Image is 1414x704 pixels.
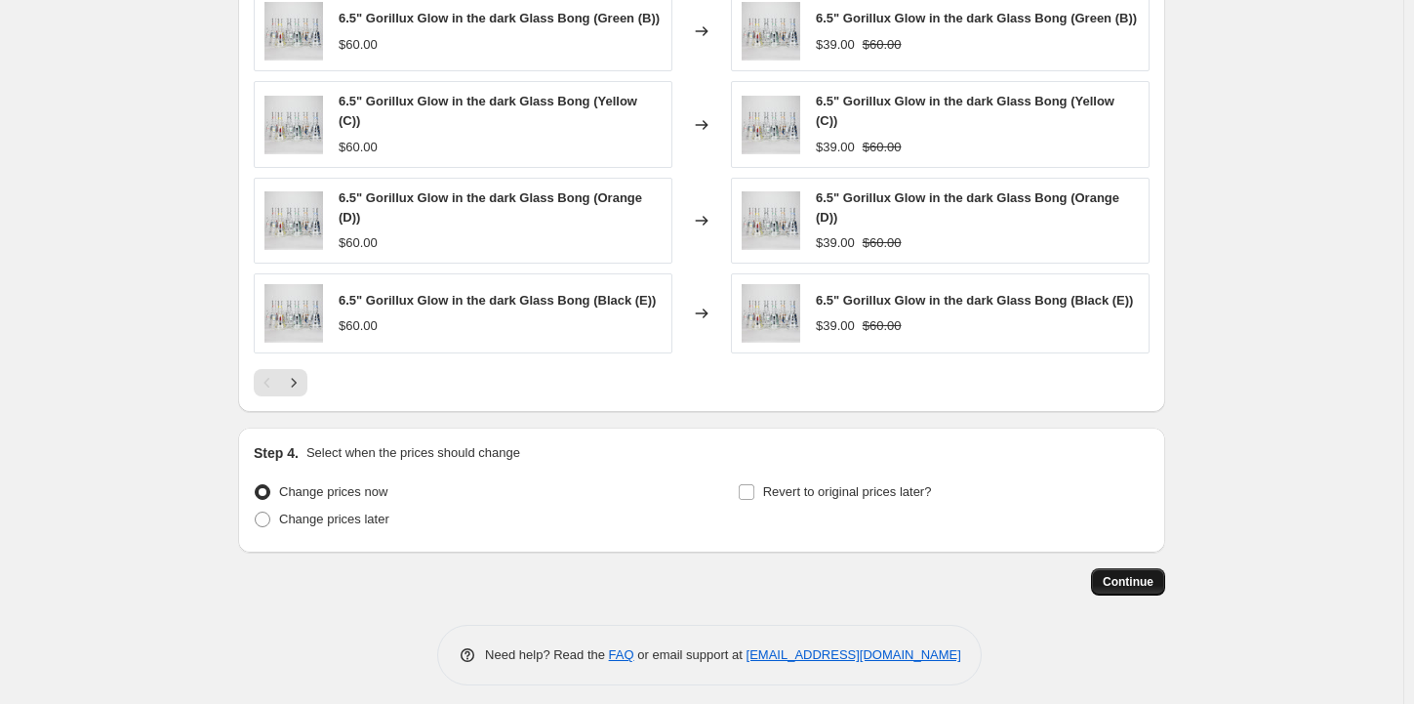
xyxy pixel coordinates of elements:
[279,512,389,526] span: Change prices later
[339,190,642,225] span: 6.5" Gorillux Glow in the dark Glass Bong (Orange (D))
[816,11,1137,25] span: 6.5" Gorillux Glow in the dark Glass Bong (Green (B))
[816,35,855,55] div: $39.00
[742,2,800,61] img: 20250710-1-13_80x.jpg
[747,647,961,662] a: [EMAIL_ADDRESS][DOMAIN_NAME]
[280,369,307,396] button: Next
[339,94,637,128] span: 6.5" Gorillux Glow in the dark Glass Bong (Yellow (C))
[816,233,855,253] div: $39.00
[763,484,932,499] span: Revert to original prices later?
[742,191,800,250] img: 20250710-1-13_80x.jpg
[264,191,323,250] img: 20250710-1-13_80x.jpg
[742,96,800,154] img: 20250710-1-13_80x.jpg
[634,647,747,662] span: or email support at
[339,293,656,308] span: 6.5" Gorillux Glow in the dark Glass Bong (Black (E))
[863,138,902,157] strike: $60.00
[339,138,378,157] div: $60.00
[609,647,634,662] a: FAQ
[254,369,307,396] nav: Pagination
[816,316,855,336] div: $39.00
[339,233,378,253] div: $60.00
[863,35,902,55] strike: $60.00
[863,233,902,253] strike: $60.00
[264,284,323,343] img: 20250710-1-13_80x.jpg
[306,443,520,463] p: Select when the prices should change
[816,190,1119,225] span: 6.5" Gorillux Glow in the dark Glass Bong (Orange (D))
[279,484,387,499] span: Change prices now
[742,284,800,343] img: 20250710-1-13_80x.jpg
[339,316,378,336] div: $60.00
[485,647,609,662] span: Need help? Read the
[1091,568,1165,596] button: Continue
[339,35,378,55] div: $60.00
[816,94,1114,128] span: 6.5" Gorillux Glow in the dark Glass Bong (Yellow (C))
[264,2,323,61] img: 20250710-1-13_80x.jpg
[863,316,902,336] strike: $60.00
[1103,574,1153,590] span: Continue
[264,96,323,154] img: 20250710-1-13_80x.jpg
[816,138,855,157] div: $39.00
[816,293,1133,308] span: 6.5" Gorillux Glow in the dark Glass Bong (Black (E))
[339,11,660,25] span: 6.5" Gorillux Glow in the dark Glass Bong (Green (B))
[254,443,299,463] h2: Step 4.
